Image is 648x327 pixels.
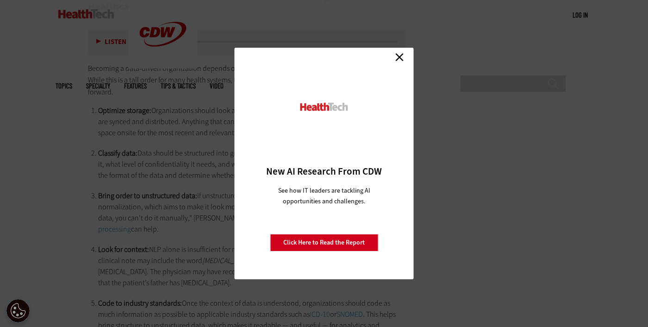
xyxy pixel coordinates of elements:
a: Close [393,50,406,64]
h3: New AI Research From CDW [251,165,398,178]
div: Cookie Settings [6,299,30,322]
button: Open Preferences [6,299,30,322]
a: Click Here to Read the Report [270,234,378,252]
p: See how IT leaders are tackling AI opportunities and challenges. [267,185,381,207]
img: HealthTech_0.png [299,102,349,112]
